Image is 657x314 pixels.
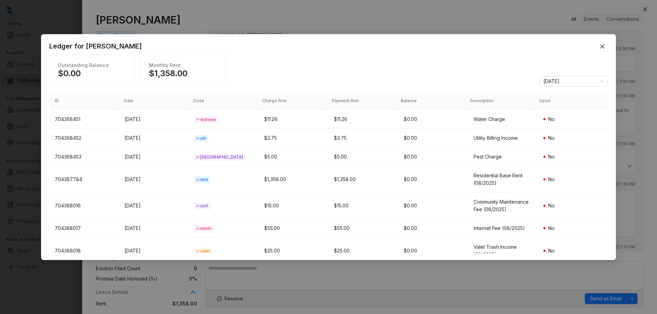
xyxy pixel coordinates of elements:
[404,176,463,183] div: $0.00
[334,202,393,209] div: $15.00
[474,153,532,161] div: Pest Charge
[58,63,124,68] h1: Outstanding Balance
[548,116,555,122] span: No
[49,148,119,166] td: 704368453
[149,68,217,78] h1: $1,358.00
[548,176,555,182] span: No
[404,224,463,232] div: $0.00
[326,92,395,110] th: Payment Amt
[188,92,257,110] th: Code
[264,134,323,142] div: $3.75
[334,134,393,142] div: $3.75
[597,41,608,52] button: Close
[334,153,393,161] div: $5.00
[264,202,323,209] div: $15.00
[264,115,323,123] div: $11.26
[125,176,183,183] div: [DATE]
[474,224,532,232] div: Internet Fee (08/2025)
[600,44,605,49] span: close
[257,92,326,110] th: Charge Amt
[58,68,126,78] h1: $0.00
[194,203,210,209] span: r-cmf
[49,129,119,148] td: 704368452
[533,92,603,110] th: Open
[474,115,532,123] div: Water Charge
[404,247,463,255] div: $0.00
[194,154,245,161] span: r-[GEOGRAPHIC_DATA]
[548,154,555,160] span: No
[264,224,323,232] div: $55.00
[118,92,188,110] th: Date
[474,134,532,142] div: Utility Billing Income
[49,110,119,129] td: 704368451
[404,153,463,161] div: $0.00
[125,202,183,209] div: [DATE]
[49,41,608,51] div: Ledger for [PERSON_NAME]
[149,63,215,68] h1: Monthly Rent
[49,193,119,219] td: 704388016
[49,238,119,264] td: 704388018
[49,166,119,193] td: 704387784
[548,248,555,254] span: No
[125,247,183,255] div: [DATE]
[548,135,555,141] span: No
[194,176,210,183] span: r-rent
[474,198,532,213] div: Community Maintenance Fee (08/2025)
[474,172,532,187] div: Residential Base Rent (08/2025)
[194,135,208,142] span: r-util
[334,247,393,255] div: $25.00
[194,225,214,232] span: r-intern
[125,134,183,142] div: [DATE]
[49,92,118,110] th: ID
[548,203,555,208] span: No
[334,224,393,232] div: $55.00
[543,76,604,86] span: August 2025
[464,92,533,110] th: Description
[548,225,555,231] span: No
[264,176,323,183] div: $1,358.00
[264,153,323,161] div: $5.00
[264,247,323,255] div: $25.00
[404,202,463,209] div: $0.00
[474,243,532,258] div: Valet Trash Income (08/2025)
[194,116,218,123] span: r-watsew
[125,224,183,232] div: [DATE]
[194,248,212,255] span: r-valet
[404,134,463,142] div: $0.00
[334,176,393,183] div: $1,358.00
[125,115,183,123] div: [DATE]
[404,115,463,123] div: $0.00
[125,153,183,161] div: [DATE]
[395,92,464,110] th: Balance
[49,219,119,238] td: 704388017
[334,115,393,123] div: $11.26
